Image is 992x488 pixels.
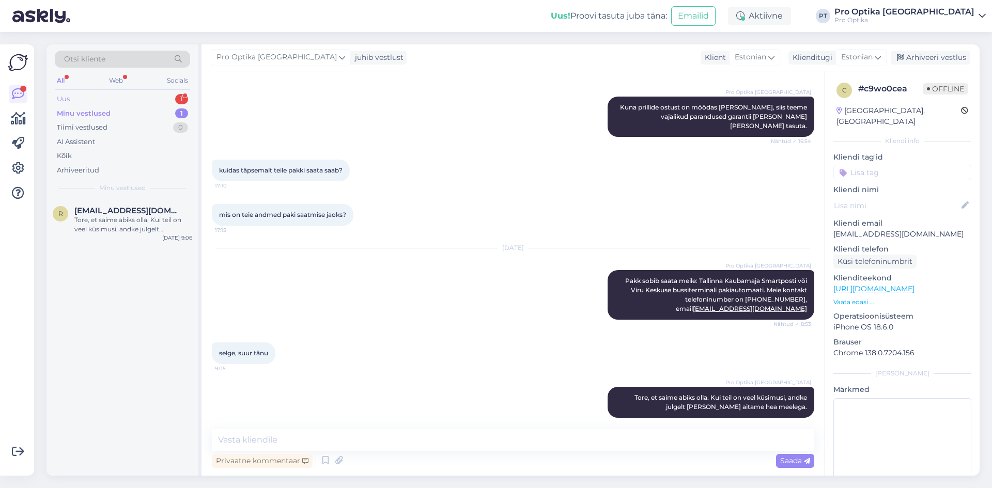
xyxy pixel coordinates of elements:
[551,11,570,21] b: Uus!
[351,52,404,63] div: juhib vestlust
[728,7,791,25] div: Aktiivne
[735,52,766,63] span: Estonian
[175,94,188,104] div: 1
[8,53,28,72] img: Askly Logo
[833,273,971,284] p: Klienditeekond
[57,137,95,147] div: AI Assistent
[833,244,971,255] p: Kliendi telefon
[219,211,346,218] span: mis on teie andmed paki saatmise jaoks?
[891,51,970,65] div: Arhiveeri vestlus
[64,54,105,65] span: Otsi kliente
[833,297,971,307] p: Vaata edasi ...
[858,83,923,95] div: # c9wo0cea
[216,52,337,63] span: Pro Optika [GEOGRAPHIC_DATA]
[215,182,254,190] span: 17:10
[57,122,107,133] div: Tiimi vestlused
[833,311,971,322] p: Operatsioonisüsteem
[162,234,192,242] div: [DATE] 9:06
[57,165,99,176] div: Arhiveeritud
[833,337,971,348] p: Brauser
[215,226,254,234] span: 17:15
[212,454,313,468] div: Privaatne kommentaar
[772,418,811,426] span: 9:06
[219,166,343,174] span: kuidas täpsemalt teile pakki saata saab?
[175,108,188,119] div: 1
[816,9,830,23] div: PT
[215,365,254,372] span: 9:05
[833,136,971,146] div: Kliendi info
[833,184,971,195] p: Kliendi nimi
[833,165,971,180] input: Lisa tag
[771,137,811,145] span: Nähtud ✓ 16:54
[107,74,125,87] div: Web
[833,369,971,378] div: [PERSON_NAME]
[55,74,67,87] div: All
[620,103,809,130] span: Kuna prillide ostust on möödas [PERSON_NAME], siis teeme vajalikud parandused garantii [PERSON_NA...
[57,108,111,119] div: Minu vestlused
[173,122,188,133] div: 0
[725,262,811,270] span: Pro Optika [GEOGRAPHIC_DATA]
[834,16,974,24] div: Pro Optika
[219,349,268,357] span: selge, suur tänu
[725,88,811,96] span: Pro Optika [GEOGRAPHIC_DATA]
[833,218,971,229] p: Kliendi email
[99,183,146,193] span: Minu vestlused
[833,384,971,395] p: Märkmed
[701,52,726,63] div: Klient
[634,393,809,411] span: Tore, et saime abiks olla. Kui teil on veel küsimusi, andke julgelt [PERSON_NAME] aitame hea meel...
[625,277,809,312] span: Pakk sobib saata meile: Tallinna Kaubamaja Smartposti või Viru Keskuse bussiterminali pakiautomaa...
[74,215,192,234] div: Tore, et saime abiks olla. Kui teil on veel küsimusi, andke julgelt [PERSON_NAME] aitame hea meel...
[923,83,968,95] span: Offline
[725,379,811,386] span: Pro Optika [GEOGRAPHIC_DATA]
[833,284,915,293] a: [URL][DOMAIN_NAME]
[671,6,716,26] button: Emailid
[693,305,807,312] a: [EMAIL_ADDRESS][DOMAIN_NAME]
[780,456,810,465] span: Saada
[74,206,182,215] span: regiina14.viirmets@gmail.com
[212,243,814,253] div: [DATE]
[551,10,667,22] div: Proovi tasuta juba täna:
[834,8,974,16] div: Pro Optika [GEOGRAPHIC_DATA]
[833,152,971,163] p: Kliendi tag'id
[57,94,70,104] div: Uus
[165,74,190,87] div: Socials
[841,52,873,63] span: Estonian
[833,348,971,358] p: Chrome 138.0.7204.156
[772,320,811,328] span: Nähtud ✓ 8:53
[834,8,986,24] a: Pro Optika [GEOGRAPHIC_DATA]Pro Optika
[833,322,971,333] p: iPhone OS 18.6.0
[842,86,847,94] span: c
[57,151,72,161] div: Kõik
[833,229,971,240] p: [EMAIL_ADDRESS][DOMAIN_NAME]
[833,255,917,269] div: Küsi telefoninumbrit
[834,200,959,211] input: Lisa nimi
[836,105,961,127] div: [GEOGRAPHIC_DATA], [GEOGRAPHIC_DATA]
[58,210,63,217] span: r
[788,52,832,63] div: Klienditugi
